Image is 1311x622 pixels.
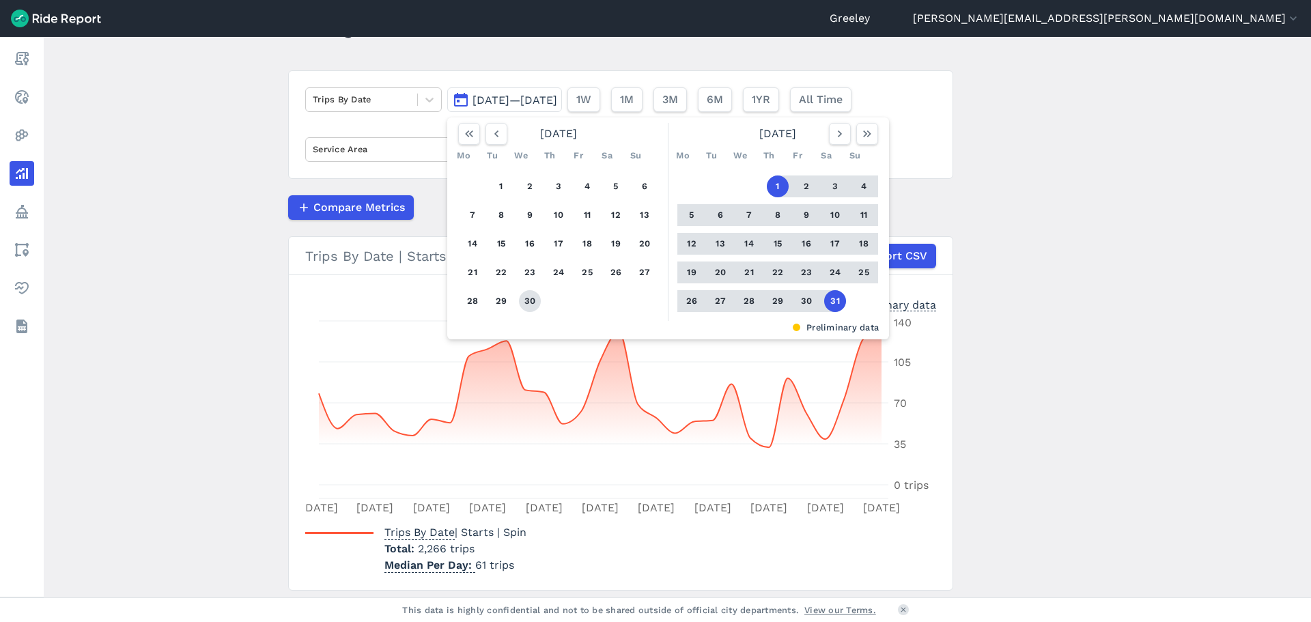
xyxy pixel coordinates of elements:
[863,501,900,514] tspan: [DATE]
[548,261,569,283] button: 24
[824,204,846,226] button: 10
[11,10,101,27] img: Ride Report
[453,123,664,145] div: [DATE]
[752,91,770,108] span: 1YR
[824,290,846,312] button: 31
[709,261,731,283] button: 20
[10,46,34,71] a: Report
[758,145,780,167] div: Th
[605,175,627,197] button: 5
[767,290,789,312] button: 29
[453,145,475,167] div: Mo
[804,604,876,617] a: View our Terms.
[894,316,912,329] tspan: 140
[709,233,731,255] button: 13
[567,87,600,112] button: 1W
[526,501,563,514] tspan: [DATE]
[384,557,526,574] p: 61 trips
[490,261,512,283] button: 22
[10,123,34,147] a: Heatmaps
[681,204,703,226] button: 5
[824,261,846,283] button: 24
[709,204,731,226] button: 6
[738,290,760,312] button: 28
[605,261,627,283] button: 26
[490,233,512,255] button: 15
[729,145,751,167] div: We
[356,501,393,514] tspan: [DATE]
[576,261,598,283] button: 25
[462,204,483,226] button: 7
[384,542,418,555] span: Total
[894,356,911,369] tspan: 105
[807,501,844,514] tspan: [DATE]
[853,204,875,226] button: 11
[738,204,760,226] button: 7
[894,479,929,492] tspan: 0 trips
[605,233,627,255] button: 19
[767,233,789,255] button: 15
[672,123,884,145] div: [DATE]
[567,145,589,167] div: Fr
[519,233,541,255] button: 16
[767,204,789,226] button: 8
[738,261,760,283] button: 21
[767,175,789,197] button: 1
[462,261,483,283] button: 21
[738,233,760,255] button: 14
[481,145,503,167] div: Tu
[694,501,731,514] tspan: [DATE]
[313,199,405,216] span: Compare Metrics
[301,501,338,514] tspan: [DATE]
[894,438,906,451] tspan: 35
[576,233,598,255] button: 18
[490,204,512,226] button: 8
[462,290,483,312] button: 28
[799,91,843,108] span: All Time
[384,522,455,540] span: Trips By Date
[413,501,450,514] tspan: [DATE]
[596,145,618,167] div: Sa
[634,175,655,197] button: 6
[913,10,1300,27] button: [PERSON_NAME][EMAIL_ADDRESS][PERSON_NAME][DOMAIN_NAME]
[469,501,506,514] tspan: [DATE]
[709,290,731,312] button: 27
[10,199,34,224] a: Policy
[548,204,569,226] button: 10
[790,87,851,112] button: All Time
[824,175,846,197] button: 3
[519,175,541,197] button: 2
[653,87,687,112] button: 3M
[830,10,870,27] a: Greeley
[743,87,779,112] button: 1YR
[707,91,723,108] span: 6M
[510,145,532,167] div: We
[634,261,655,283] button: 27
[634,204,655,226] button: 13
[576,175,598,197] button: 4
[815,145,837,167] div: Sa
[853,233,875,255] button: 18
[490,290,512,312] button: 29
[795,261,817,283] button: 23
[795,233,817,255] button: 16
[288,195,414,220] button: Compare Metrics
[767,261,789,283] button: 22
[844,145,866,167] div: Su
[548,175,569,197] button: 3
[795,175,817,197] button: 2
[576,204,598,226] button: 11
[795,290,817,312] button: 30
[672,145,694,167] div: Mo
[519,261,541,283] button: 23
[605,204,627,226] button: 12
[10,85,34,109] a: Realtime
[10,238,34,262] a: Areas
[519,290,541,312] button: 30
[10,161,34,186] a: Analyze
[457,321,879,334] div: Preliminary data
[576,91,591,108] span: 1W
[305,244,936,268] div: Trips By Date | Starts | Spin
[473,94,557,107] span: [DATE]—[DATE]
[894,397,907,410] tspan: 70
